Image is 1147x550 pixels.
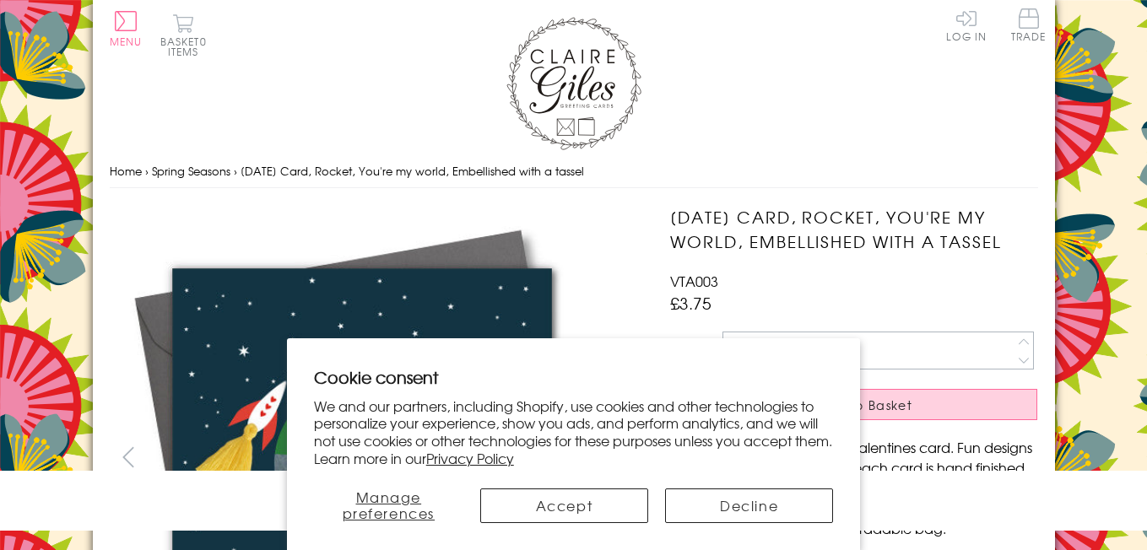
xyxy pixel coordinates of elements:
[670,205,1037,254] h1: [DATE] Card, Rocket, You're my world, Embellished with a tassel
[816,396,912,413] span: Add to Basket
[426,448,514,468] a: Privacy Policy
[480,488,648,523] button: Accept
[110,163,142,179] a: Home
[343,487,436,523] span: Manage preferences
[110,438,148,476] button: prev
[145,163,149,179] span: ›
[314,365,834,389] h2: Cookie consent
[152,163,230,179] a: Spring Seasons
[110,11,143,46] button: Menu
[1011,8,1047,45] a: Trade
[506,17,641,150] img: Claire Giles Greetings Cards
[314,397,834,467] p: We and our partners, including Shopify, use cookies and other technologies to personalize your ex...
[1011,8,1047,41] span: Trade
[946,8,987,41] a: Log In
[670,271,718,291] span: VTA003
[234,163,237,179] span: ›
[168,34,207,59] span: 0 items
[160,13,207,57] button: Basket0 items
[110,154,1038,189] nav: breadcrumbs
[241,163,584,179] span: [DATE] Card, Rocket, You're my world, Embellished with a tassel
[110,34,143,49] span: Menu
[314,488,463,523] button: Manage preferences
[665,488,833,523] button: Decline
[670,291,711,315] span: £3.75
